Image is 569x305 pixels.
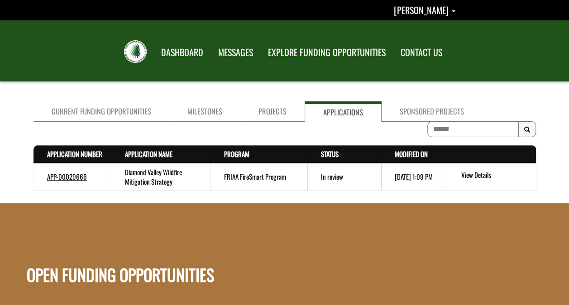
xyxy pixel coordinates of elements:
[224,149,249,159] a: Program
[47,149,102,159] a: Application Number
[261,41,392,64] a: EXPLORE FUNDING OPPORTUNITIES
[111,163,210,191] td: Diamond Valley Wildfire Mitigation Strategy
[124,40,147,63] img: FRIAA Submissions Portal
[518,121,536,138] button: Search Results
[47,172,87,181] a: APP-00029666
[240,101,305,122] a: Projects
[381,163,446,191] td: 9/24/2025 1:09 PM
[321,149,339,159] a: Status
[446,146,536,163] th: Actions
[427,121,519,137] input: To search on partial text, use the asterisk (*) wildcard character.
[154,41,210,64] a: DASHBOARD
[153,38,449,64] nav: Main Navigation
[382,101,482,122] a: Sponsored Projects
[33,101,169,122] a: Current Funding Opportunities
[395,149,428,159] a: Modified On
[394,3,455,17] a: Trevor Doublet
[33,163,111,191] td: APP-00029666
[124,149,172,159] a: Application Name
[461,170,532,181] a: View details
[394,41,449,64] a: CONTACT US
[305,101,382,122] a: Applications
[395,172,433,181] time: [DATE] 1:09 PM
[307,163,381,191] td: In review
[394,3,449,17] span: [PERSON_NAME]
[169,101,240,122] a: Milestones
[446,163,536,191] td: action menu
[210,163,307,191] td: FRIAA FireSmart Program
[211,41,260,64] a: MESSAGES
[27,213,214,283] h1: OPEN FUNDING OPPORTUNITIES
